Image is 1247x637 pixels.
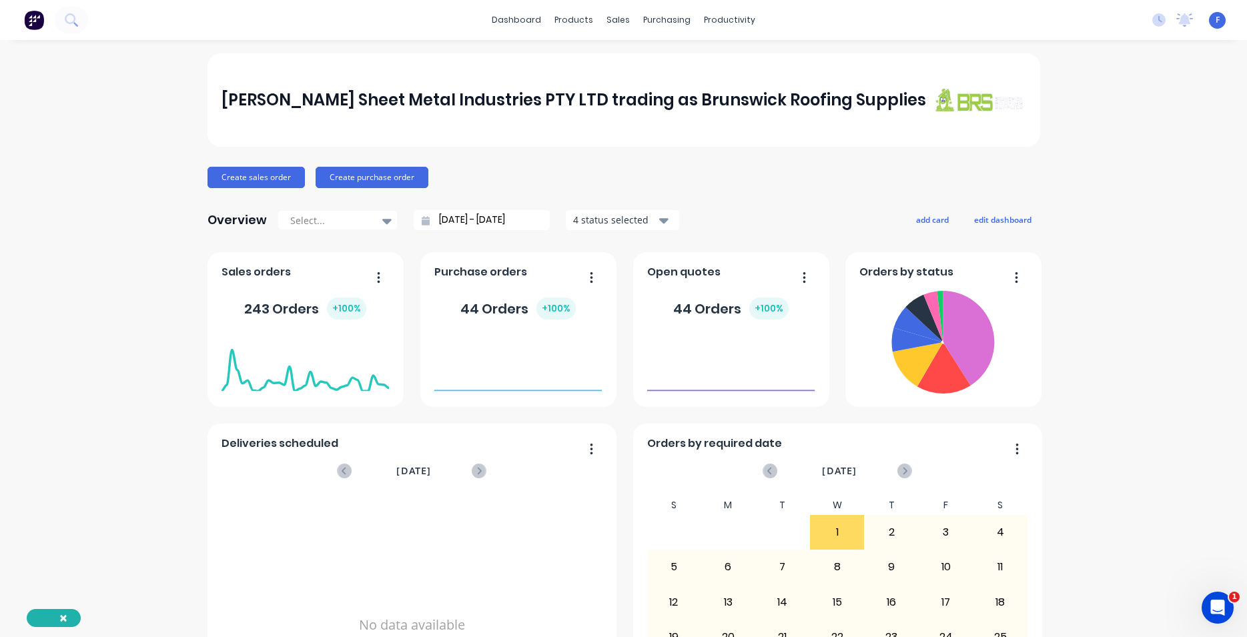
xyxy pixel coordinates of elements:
span: 1 [1229,592,1240,602]
div: purchasing [637,10,697,30]
div: 6 [702,550,755,584]
div: [PERSON_NAME] Sheet Metal Industries PTY LTD trading as Brunswick Roofing Supplies [222,87,926,113]
img: Factory [24,10,44,30]
div: 243 Orders [244,297,366,320]
button: Create purchase order [316,167,428,188]
iframe: Intercom live chat [1202,592,1234,624]
button: 4 status selected [566,210,679,230]
span: [DATE] [822,464,857,478]
span: [DATE] [396,464,431,478]
div: 13 [702,586,755,619]
img: J A Sheet Metal Industries PTY LTD trading as Brunswick Roofing Supplies [932,87,1025,112]
div: F [919,496,973,515]
span: Open quotes [647,264,721,280]
a: dashboard [485,10,548,30]
div: 44 Orders [460,297,576,320]
div: productivity [697,10,762,30]
div: 1 [811,516,864,549]
span: Sales orders [222,264,291,280]
div: W [810,496,865,515]
span: × [59,608,67,627]
div: M [701,496,756,515]
div: 10 [919,550,973,584]
div: 17 [919,586,973,619]
div: 15 [811,586,864,619]
div: 14 [756,586,809,619]
div: 3 [919,516,973,549]
div: 18 [973,586,1027,619]
div: + 100 % [749,297,789,320]
span: Orders by status [859,264,953,280]
div: 4 status selected [573,213,657,227]
div: 9 [865,550,918,584]
div: 7 [756,550,809,584]
button: Create sales order [207,167,305,188]
div: + 100 % [536,297,576,320]
button: edit dashboard [965,211,1040,228]
span: Purchase orders [434,264,527,280]
div: 5 [647,550,701,584]
div: 12 [647,586,701,619]
div: 4 [973,516,1027,549]
div: sales [600,10,637,30]
div: 16 [865,586,918,619]
button: Close [46,602,81,634]
div: T [755,496,810,515]
span: F [1216,14,1220,26]
button: add card [907,211,957,228]
div: + 100 % [327,297,366,320]
div: 2 [865,516,918,549]
div: T [864,496,919,515]
div: S [647,496,701,515]
div: 44 Orders [673,297,789,320]
div: 11 [973,550,1027,584]
div: Overview [207,207,267,233]
div: products [548,10,600,30]
div: S [973,496,1027,515]
div: 8 [811,550,864,584]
